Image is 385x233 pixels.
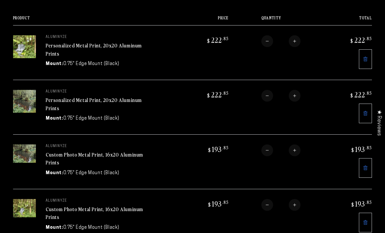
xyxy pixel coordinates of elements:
p: aluminyze [46,35,144,39]
input: Quantity for Custom Photo Metal Print, 16x20 Aluminum Prints [273,199,289,211]
sup: .85 [222,145,229,150]
dd: 0.75" Edge Mount (Black) [63,60,119,67]
a: Custom Photo Metal Print, 16x20 Aluminum Prints [46,151,143,166]
p: aluminyze [46,90,144,94]
th: Price [184,16,228,25]
dt: Mount: [46,170,63,176]
input: Quantity for Personalized Metal Print, 20x20 Aluminum Prints [273,35,289,47]
bdi: 193 [207,199,229,208]
bdi: 193 [350,199,372,208]
sup: .85 [365,199,372,205]
bdi: 222 [206,90,229,99]
img: 16"x20" Rectangle White Glossy Aluminyzed Photo [13,199,36,217]
bdi: 222 [349,35,372,44]
sup: .85 [365,145,372,150]
div: Click to open Judge.me floating reviews tab [373,105,385,141]
th: Product [13,16,184,25]
p: aluminyze [46,199,144,203]
dt: Mount: [46,60,63,67]
span: $ [350,38,353,44]
a: Remove 16"x20" Rectangle White Glossy Aluminyzed Photo [359,158,372,178]
span: $ [208,147,211,153]
a: Remove 20"x20" Square White Glossy Aluminyzed Photo [359,49,372,69]
img: 20"x20" Square White Glossy Aluminyzed Photo [13,90,36,113]
img: 20"x20" Square White Glossy Aluminyzed Photo [13,35,36,58]
sup: .85 [365,36,372,41]
bdi: 222 [206,35,229,44]
sup: .85 [222,199,229,205]
input: Quantity for Custom Photo Metal Print, 16x20 Aluminum Prints [273,144,289,156]
sup: .85 [222,90,229,96]
dt: Mount: [46,224,63,231]
span: $ [207,38,210,44]
span: $ [208,201,211,208]
span: $ [351,201,354,208]
p: aluminyze [46,144,144,148]
a: Personalized Metal Print, 20x20 Aluminum Prints [46,96,142,112]
sup: .85 [365,90,372,96]
a: Remove 20"x20" Square White Glossy Aluminyzed Photo [359,104,372,123]
bdi: 222 [349,90,372,99]
dd: 0.75" Edge Mount (Black) [63,224,119,231]
bdi: 193 [350,144,372,154]
a: Custom Photo Metal Print, 16x20 Aluminum Prints [46,205,143,221]
dt: Mount: [46,115,63,122]
a: Remove 16"x20" Rectangle White Glossy Aluminyzed Photo [359,213,372,232]
sup: .85 [222,36,229,41]
dd: 0.75" Edge Mount (Black) [63,170,119,176]
dd: 0.75" Edge Mount (Black) [63,115,119,122]
span: $ [350,92,353,99]
input: Quantity for Personalized Metal Print, 20x20 Aluminum Prints [273,90,289,102]
span: $ [351,147,354,153]
th: Quantity [229,16,328,25]
bdi: 193 [207,144,229,154]
th: Total [328,16,372,25]
img: 16"x20" Rectangle White Glossy Aluminyzed Photo [13,144,36,163]
span: $ [207,92,210,99]
a: Personalized Metal Print, 20x20 Aluminum Prints [46,42,142,57]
